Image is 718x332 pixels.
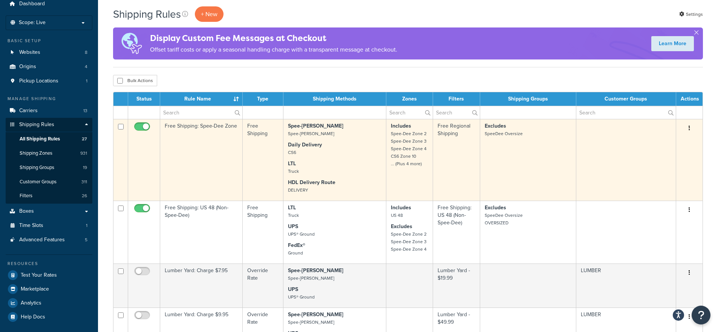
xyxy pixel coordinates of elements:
[19,78,58,84] span: Pickup Locations
[288,250,303,256] small: Ground
[6,132,92,146] li: All Shipping Rules
[19,64,36,70] span: Origins
[6,233,92,247] a: Advanced Features 5
[288,149,296,156] small: CS6
[160,201,243,263] td: Free Shipping: US 48 (Non-Spee-Dee)
[6,296,92,310] a: Analytics
[6,146,92,160] a: Shipping Zones 931
[6,189,92,203] a: Filters 26
[20,136,60,142] span: All Shipping Rules
[433,263,480,308] td: Lumber Yard - $19.99
[391,204,411,212] strong: Includes
[692,306,710,324] button: Open Resource Center
[21,286,49,292] span: Marketplace
[576,263,676,308] td: LUMBER
[160,92,243,106] th: Rule Name : activate to sort column ascending
[19,49,40,56] span: Websites
[85,64,87,70] span: 4
[6,46,92,59] li: Websites
[391,212,403,219] small: US 48
[6,60,92,74] a: Origins 4
[288,212,299,219] small: Truck
[288,275,334,282] small: Spee-[PERSON_NAME]
[6,60,92,74] li: Origins
[6,118,92,132] a: Shipping Rules
[386,92,433,106] th: Zones
[6,219,92,233] li: Time Slots
[19,20,46,26] span: Scope: Live
[576,92,676,106] th: Customer Groups
[485,130,523,137] small: SpeeDee Oversize
[19,1,45,7] span: Dashboard
[391,231,427,253] small: Spee-Dee Zone 2 Spee-Dee Zone 3 Spee-Dee Zone 4
[6,74,92,88] a: Pickup Locations 1
[283,92,386,106] th: Shipping Methods
[82,193,87,199] span: 26
[150,32,397,44] h4: Display Custom Fee Messages at Checkout
[113,27,150,59] img: duties-banner-06bc72dcb5fe05cb3f9472aba00be2ae8eb53ab6f0d8bb03d382ba314ac3c341.png
[6,204,92,218] a: Boxes
[19,108,38,114] span: Carriers
[6,175,92,189] a: Customer Groups 311
[6,268,92,282] a: Test Your Rates
[6,175,92,189] li: Customer Groups
[83,108,87,114] span: 13
[21,272,57,279] span: Test Your Rates
[21,314,45,320] span: Help Docs
[288,122,343,130] strong: Spee-[PERSON_NAME]
[480,92,576,106] th: Shipping Groups
[6,38,92,44] div: Basic Setup
[82,136,87,142] span: 27
[651,36,694,51] a: Learn More
[485,204,506,212] strong: Excludes
[85,237,87,243] span: 5
[386,106,433,119] input: Search
[83,164,87,171] span: 19
[391,122,411,130] strong: Includes
[19,222,43,229] span: Time Slots
[433,201,480,263] td: Free Shipping: US 48 (Non-Spee-Dee)
[86,78,87,84] span: 1
[485,122,506,130] strong: Excludes
[19,122,54,128] span: Shipping Rules
[6,310,92,324] a: Help Docs
[288,168,299,175] small: Truck
[6,118,92,204] li: Shipping Rules
[6,104,92,118] a: Carriers 13
[243,201,283,263] td: Free Shipping
[243,263,283,308] td: Override Rate
[128,92,160,106] th: Status
[20,164,54,171] span: Shipping Groups
[160,106,242,119] input: Search
[6,260,92,267] div: Resources
[288,160,296,168] strong: LTL
[391,222,412,230] strong: Excludes
[288,141,322,149] strong: Daily Delivery
[288,241,305,249] strong: FedEx®
[288,311,343,318] strong: Spee-[PERSON_NAME]
[20,150,52,157] span: Shipping Zones
[20,193,32,199] span: Filters
[243,119,283,201] td: Free Shipping
[195,6,224,22] p: + New
[288,231,315,238] small: UPS® Ground
[19,208,34,215] span: Boxes
[433,92,480,106] th: Filters
[288,187,308,193] small: DELIVERY
[6,189,92,203] li: Filters
[6,161,92,175] a: Shipping Groups 19
[80,150,87,157] span: 931
[485,212,523,226] small: SpeeDee Oversize OVERSIZED
[85,49,87,56] span: 8
[6,74,92,88] li: Pickup Locations
[288,178,335,186] strong: HDL Delivery Route
[288,222,298,230] strong: UPS
[243,92,283,106] th: Type
[86,222,87,229] span: 1
[21,300,41,306] span: Analytics
[6,219,92,233] a: Time Slots 1
[6,282,92,296] a: Marketplace
[576,106,676,119] input: Search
